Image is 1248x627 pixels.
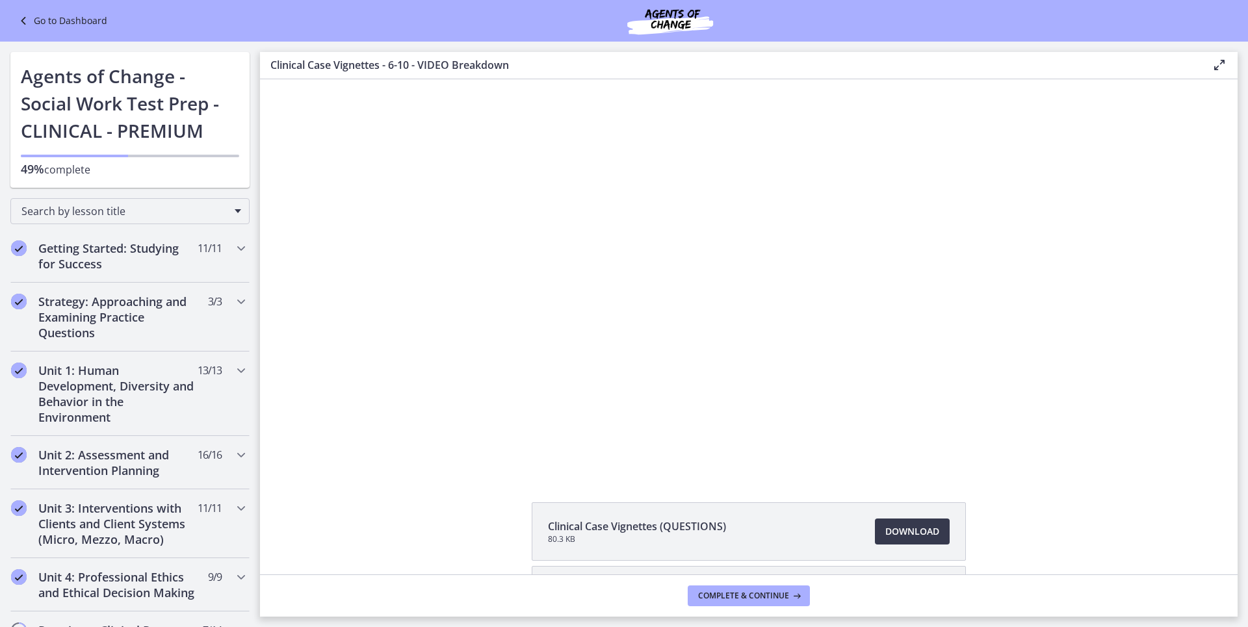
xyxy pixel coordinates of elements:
i: Completed [11,240,27,256]
i: Completed [11,363,27,378]
a: Go to Dashboard [16,13,107,29]
img: Agents of Change [592,5,748,36]
p: complete [21,161,239,177]
div: Search by lesson title [10,198,250,224]
button: Complete & continue [688,585,810,606]
h2: Unit 1: Human Development, Diversity and Behavior in the Environment [38,363,197,425]
span: Download [885,524,939,539]
span: 11 / 11 [198,240,222,256]
iframe: Video Lesson [260,79,1238,472]
i: Completed [11,294,27,309]
h2: Getting Started: Studying for Success [38,240,197,272]
span: 13 / 13 [198,363,222,378]
h2: Strategy: Approaching and Examining Practice Questions [38,294,197,340]
span: Search by lesson title [21,204,228,218]
h2: Unit 4: Professional Ethics and Ethical Decision Making [38,569,197,600]
span: 9 / 9 [208,569,222,585]
h2: Unit 2: Assessment and Intervention Planning [38,447,197,478]
i: Completed [11,447,27,463]
span: 3 / 3 [208,294,222,309]
span: 11 / 11 [198,500,222,516]
span: 16 / 16 [198,447,222,463]
span: 80.3 KB [548,534,726,544]
span: Complete & continue [698,591,789,601]
span: Clinical Case Vignettes (QUESTIONS) [548,518,726,534]
i: Completed [11,500,27,516]
i: Completed [11,569,27,585]
h2: Unit 3: Interventions with Clients and Client Systems (Micro, Mezzo, Macro) [38,500,197,547]
h3: Clinical Case Vignettes - 6-10 - VIDEO Breakdown [270,57,1191,73]
a: Download [875,518,950,544]
h1: Agents of Change - Social Work Test Prep - CLINICAL - PREMIUM [21,62,239,144]
span: 49% [21,161,44,177]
